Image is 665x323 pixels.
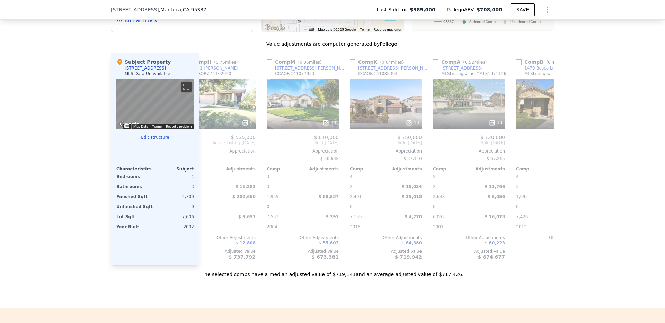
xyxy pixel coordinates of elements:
div: Bathrooms [116,182,154,192]
div: - [184,154,256,164]
span: $ 4,270 [405,214,422,219]
div: - [304,222,339,232]
span: -$ 80,223 [483,241,505,246]
span: $ 16,078 [485,214,505,219]
span: Active Listing [DATE] [184,140,256,146]
span: $ 720,000 [480,135,505,140]
div: 2 [350,182,384,192]
div: - [387,222,422,232]
div: - [553,182,588,192]
span: 0.45 [548,60,557,65]
span: 7,426 [516,214,528,219]
button: Keyboard shortcuts [124,124,129,128]
div: - [470,202,505,212]
div: Adjusted Value [433,249,505,254]
button: Toggle fullscreen view [181,82,192,92]
div: - [553,222,588,232]
div: Value adjustments are computer generated by Pellego . [111,40,554,47]
text: Selected Comp [469,20,496,24]
div: Adjusted Value [350,249,422,254]
span: 2,401 [350,194,362,199]
a: Terms [152,124,162,128]
div: CCAOR # 41077933 [275,71,314,76]
a: 1431 [PERSON_NAME] [184,65,238,71]
div: MLS Data Unavailable [125,71,170,76]
div: 2001 [433,222,468,232]
button: Show Options [540,3,554,17]
div: - [470,172,505,182]
div: 2002 [157,222,194,232]
span: ( miles) [295,60,324,65]
span: $ 5,056 [488,194,505,199]
span: 7,553 [267,214,278,219]
div: Comp [350,166,386,172]
span: 4 [350,174,353,179]
span: 1,955 [267,194,278,199]
div: 39 [489,119,502,126]
div: - [221,172,256,182]
span: 0 [433,204,436,209]
span: $ 640,000 [314,135,339,140]
div: 9 [242,119,253,126]
div: 2012 [516,222,551,232]
div: Other Adjustments [350,235,422,240]
div: 2004 [267,222,301,232]
img: Google [263,23,286,32]
a: 1470 Bosco Ln [516,65,555,71]
div: [STREET_ADDRESS][PERSON_NAME] [275,65,347,71]
div: - [553,202,588,212]
div: - [304,172,339,182]
div: Bedrooms [116,172,154,182]
button: Keyboard shortcuts [309,28,314,31]
span: 0 [350,204,353,209]
span: 0.76 [216,60,225,65]
div: 7,606 [157,212,194,222]
div: Adjustments [303,166,339,172]
span: Last Sold for [377,6,410,13]
div: MLSListings, Inc. # ML81990816 [524,71,589,76]
span: ( miles) [460,60,489,65]
div: 3 [516,182,551,192]
div: Other Adjustments [184,235,256,240]
a: [STREET_ADDRESS][PERSON_NAME] [267,65,347,71]
span: -$ 67,265 [485,156,505,161]
button: Edit structure [116,135,194,140]
div: Other Adjustments [516,235,588,240]
span: $708,000 [477,7,502,12]
div: Comp [516,166,552,172]
a: Report a problem [166,124,192,128]
div: CCAOR # 41085394 [358,71,398,76]
div: Characteristics [116,166,155,172]
div: 0 [157,202,194,212]
span: 0.35 [300,60,309,65]
div: [STREET_ADDRESS] [441,65,482,71]
span: -$ 37,110 [402,156,422,161]
span: -$ 12,808 [233,241,256,246]
div: Finished Sqft [116,192,154,202]
a: Open this area in Google Maps (opens a new window) [263,23,286,32]
div: Appreciation [184,148,256,154]
span: $ 11,283 [235,184,256,189]
span: ( miles) [377,60,406,65]
div: Adjustments [469,166,505,172]
span: 7,159 [350,214,362,219]
text: Unselected Comp [510,20,541,24]
div: Subject Property [116,58,171,65]
div: Appreciation [267,148,339,154]
div: Year Built [116,222,154,232]
span: $ 719,942 [395,254,422,260]
div: Adjusted Value [184,249,256,254]
span: Sold [DATE] [350,140,422,146]
button: Map Data [133,124,148,129]
button: SAVE [511,3,535,16]
div: Appreciation [350,148,422,154]
span: Sold [DATE] [516,140,588,146]
span: $ 535,000 [231,135,256,140]
span: -$ 50,648 [319,156,339,161]
span: ( miles) [211,60,240,65]
span: Sold [DATE] [267,140,339,146]
div: Adjusted Value [267,249,339,254]
span: 1,995 [516,194,528,199]
span: $ 674,677 [478,254,505,260]
div: 4 [157,172,194,182]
